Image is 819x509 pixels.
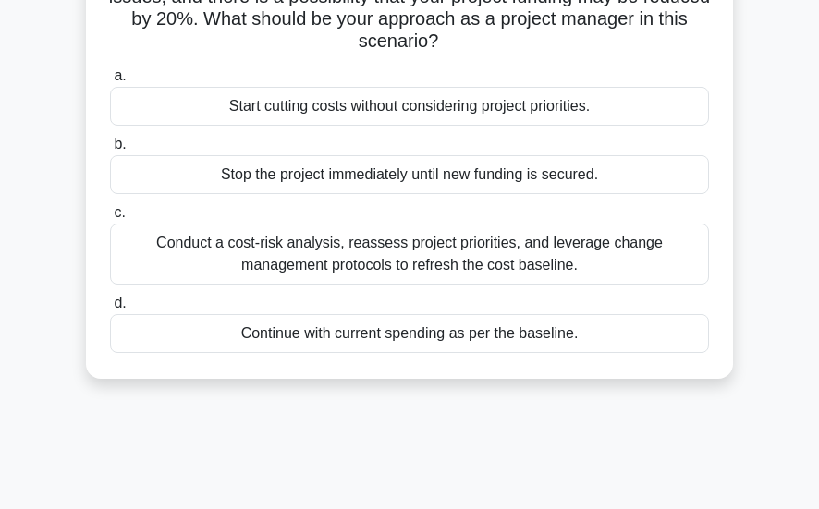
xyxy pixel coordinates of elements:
div: Stop the project immediately until new funding is secured. [110,155,709,194]
div: Start cutting costs without considering project priorities. [110,87,709,126]
span: d. [114,295,126,310]
span: c. [114,204,125,220]
span: a. [114,67,126,83]
div: Conduct a cost-risk analysis, reassess project priorities, and leverage change management protoco... [110,224,709,285]
span: b. [114,136,126,151]
div: Continue with current spending as per the baseline. [110,314,709,353]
